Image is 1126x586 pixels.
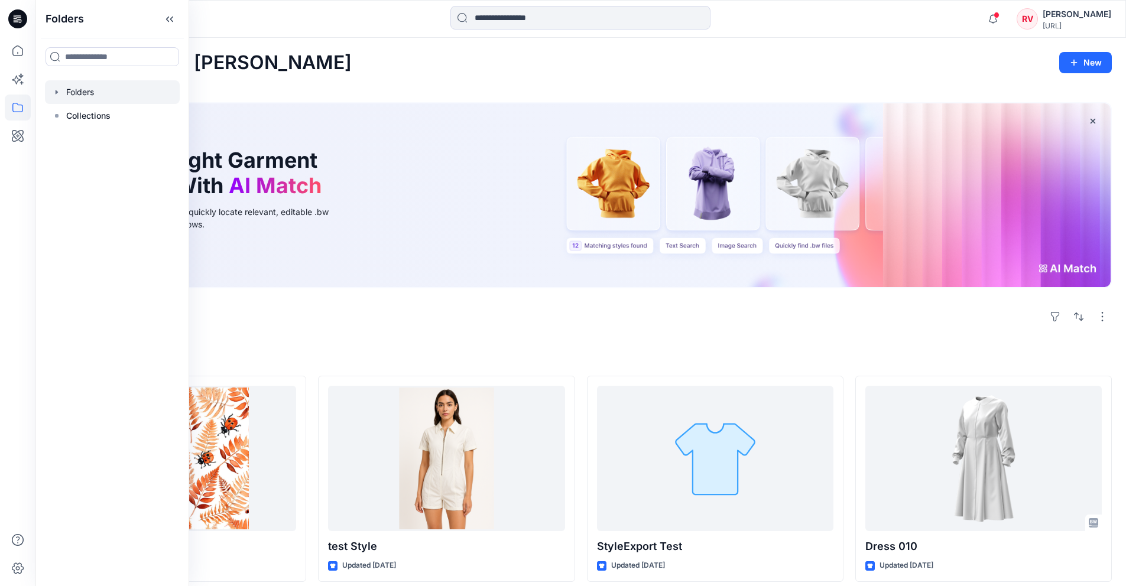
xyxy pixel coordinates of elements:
[328,386,564,532] a: test Style
[1017,8,1038,30] div: RV
[1059,52,1112,73] button: New
[865,538,1102,555] p: Dress 010
[1043,7,1111,21] div: [PERSON_NAME]
[880,559,933,572] p: Updated [DATE]
[597,386,833,532] a: StyleExport Test
[865,386,1102,532] a: Dress 010
[79,206,345,230] div: Use text or image search to quickly locate relevant, editable .bw files for faster design workflows.
[328,538,564,555] p: test Style
[1043,21,1111,30] div: [URL]
[611,559,665,572] p: Updated [DATE]
[229,172,322,198] span: AI Match
[50,52,352,74] h2: Welcome back, [PERSON_NAME]
[342,559,396,572] p: Updated [DATE]
[50,350,1112,364] h4: Styles
[66,109,111,123] p: Collections
[79,148,327,198] h1: Find the Right Garment Instantly With
[597,538,833,555] p: StyleExport Test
